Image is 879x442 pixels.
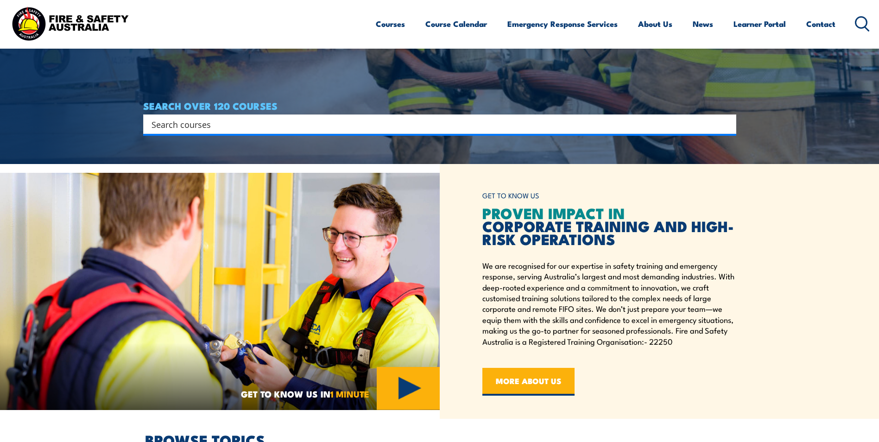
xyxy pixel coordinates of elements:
a: MORE ABOUT US [482,368,575,396]
h6: GET TO KNOW US [482,187,736,204]
strong: 1 MINUTE [330,387,369,400]
a: Emergency Response Services [507,12,618,36]
a: About Us [638,12,672,36]
a: Courses [376,12,405,36]
a: Course Calendar [425,12,487,36]
span: GET TO KNOW US IN [241,390,369,398]
a: Learner Portal [734,12,786,36]
h4: SEARCH OVER 120 COURSES [143,101,736,111]
button: Search magnifier button [720,118,733,131]
input: Search input [152,117,716,131]
a: News [693,12,713,36]
p: We are recognised for our expertise in safety training and emergency response, serving Australia’... [482,260,736,347]
form: Search form [153,118,718,131]
span: PROVEN IMPACT IN [482,201,625,224]
a: Contact [806,12,835,36]
h2: CORPORATE TRAINING AND HIGH-RISK OPERATIONS [482,206,736,245]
